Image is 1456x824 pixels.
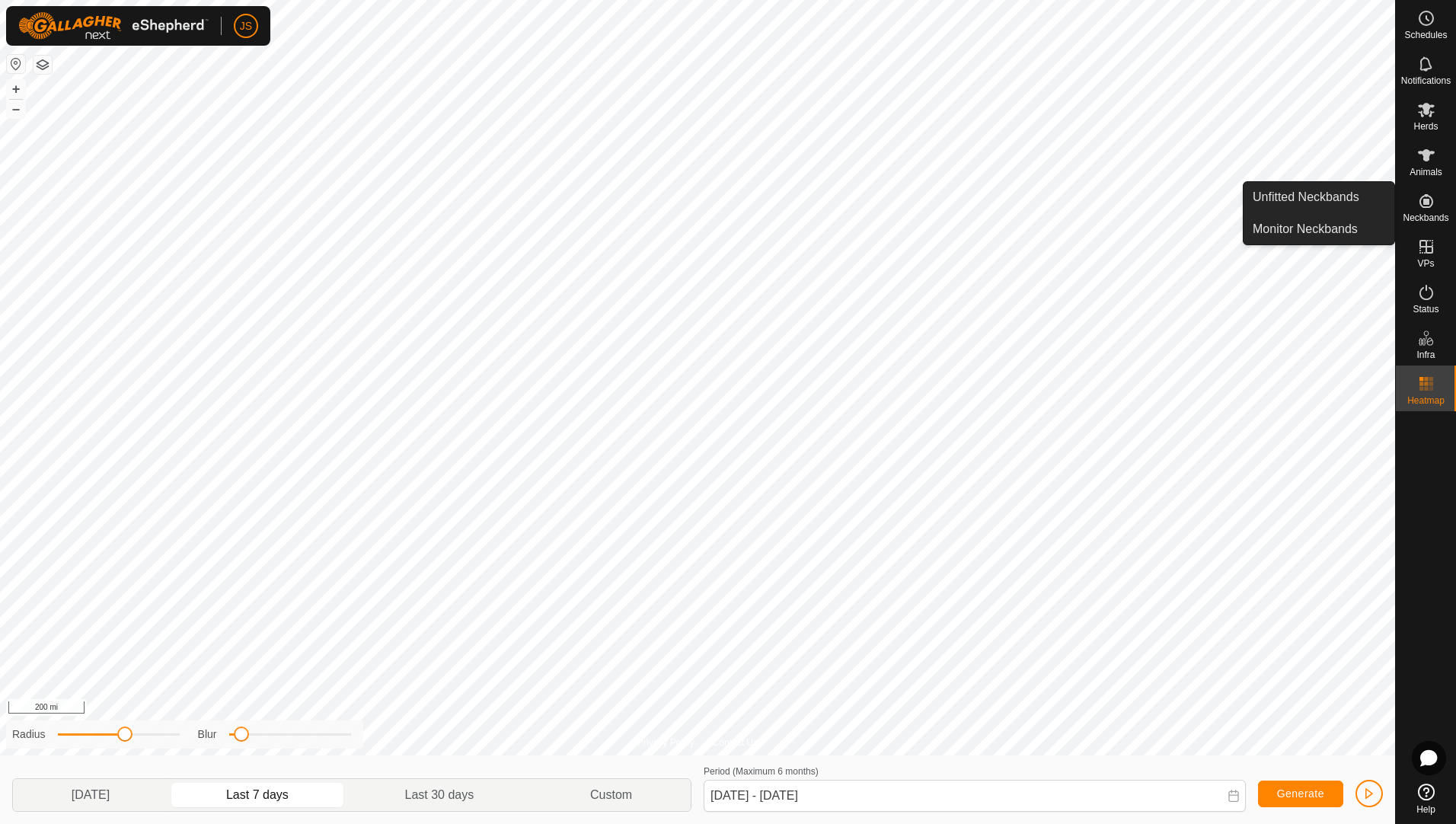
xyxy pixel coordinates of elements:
[1413,305,1438,314] span: Status
[7,80,25,98] button: +
[713,736,758,749] a: Contact Us
[1244,182,1394,212] a: Unfitted Neckbands
[34,56,52,74] button: Map Layers
[226,786,289,804] span: Last 7 days
[1413,122,1438,131] span: Herds
[405,786,474,804] span: Last 30 days
[198,727,217,743] label: Blur
[72,786,110,804] span: [DATE]
[7,100,25,118] button: –
[7,55,25,73] button: Reset Map
[1416,350,1435,359] span: Infra
[1407,396,1445,405] span: Heatmap
[637,736,694,749] a: Privacy Policy
[1416,805,1435,814] span: Help
[1401,76,1451,85] span: Notifications
[1404,30,1447,40] span: Schedules
[1403,213,1448,222] span: Neckbands
[1417,259,1434,268] span: VPs
[1244,214,1394,244] a: Monitor Neckbands
[18,12,209,40] img: Gallagher Logo
[1258,781,1343,807] button: Generate
[1253,220,1358,238] span: Monitor Neckbands
[1410,168,1442,177] span: Animals
[590,786,632,804] span: Custom
[12,727,46,743] label: Radius
[1396,778,1456,820] a: Help
[240,18,252,34] span: JS
[1253,188,1359,206] span: Unfitted Neckbands
[704,766,819,777] label: Period (Maximum 6 months)
[1277,787,1324,800] span: Generate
